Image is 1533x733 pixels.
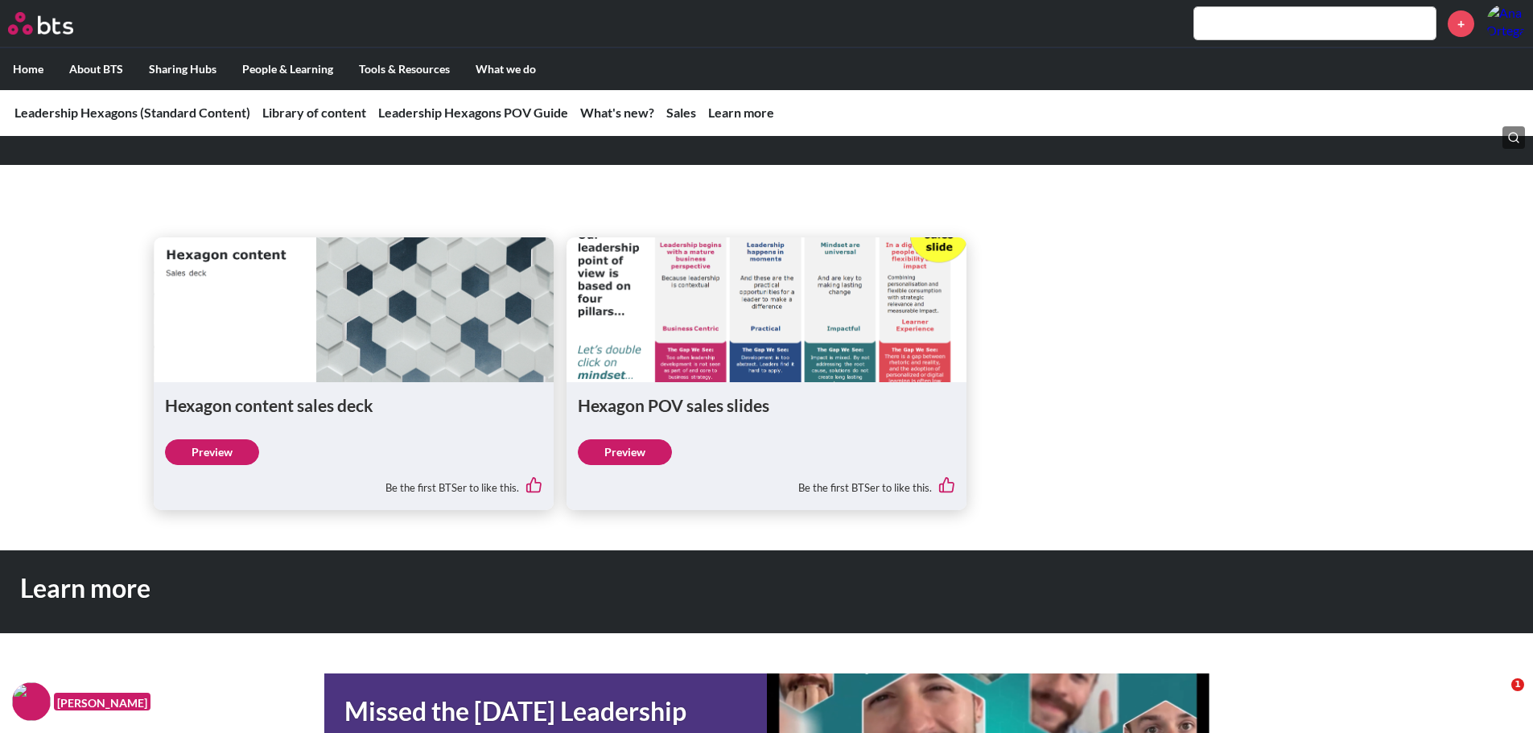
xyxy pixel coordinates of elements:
div: Be the first BTSer to like this. [165,465,542,499]
label: What we do [463,48,549,90]
label: People & Learning [229,48,346,90]
label: Tools & Resources [346,48,463,90]
figcaption: [PERSON_NAME] [54,693,150,711]
div: Be the first BTSer to like this. [578,465,955,499]
a: + [1448,10,1474,37]
h1: Hexagon content sales deck [165,393,542,417]
a: Preview [165,439,259,465]
a: Leadership Hexagons (Standard Content) [14,105,250,120]
a: Learn more [708,105,774,120]
h1: Hexagon POV sales slides [578,393,955,417]
a: Preview [578,439,672,465]
a: Leadership Hexagons POV Guide [378,105,568,120]
img: F [12,682,51,721]
label: Sharing Hubs [136,48,229,90]
img: BTS Logo [8,12,73,35]
label: About BTS [56,48,136,90]
iframe: Intercom live chat [1478,678,1517,717]
h1: Learn more [20,570,1065,607]
a: Sales [666,105,696,120]
a: What's new? [580,105,654,120]
a: Profile [1486,4,1525,43]
span: 1 [1511,678,1524,691]
a: Go home [8,12,103,35]
a: Library of content [262,105,366,120]
img: Ana Ortega [1486,4,1525,43]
